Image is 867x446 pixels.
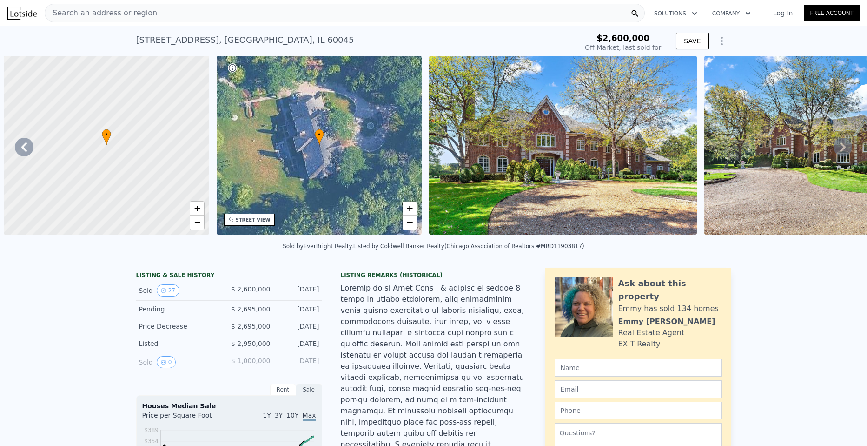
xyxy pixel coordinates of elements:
[341,271,527,279] div: Listing Remarks (Historical)
[353,243,584,250] div: Listed by Coldwell Banker Realty (Chicago Association of Realtors #MRD11903817)
[585,43,661,52] div: Off Market, last sold for
[157,356,176,368] button: View historical data
[142,401,316,411] div: Houses Median Sale
[190,216,204,230] a: Zoom out
[144,438,159,445] tspan: $354
[157,284,179,297] button: View historical data
[713,32,731,50] button: Show Options
[139,284,222,297] div: Sold
[139,356,222,368] div: Sold
[7,7,37,20] img: Lotside
[190,202,204,216] a: Zoom in
[618,338,661,350] div: EXIT Realty
[804,5,860,21] a: Free Account
[270,384,296,396] div: Rent
[45,7,157,19] span: Search an address or region
[303,412,316,421] span: Max
[429,56,697,235] img: Sale: 24756463 Parcel: 28598191
[231,323,271,330] span: $ 2,695,000
[275,412,283,419] span: 3Y
[596,33,649,43] span: $2,600,000
[139,322,222,331] div: Price Decrease
[102,130,111,139] span: •
[278,322,319,331] div: [DATE]
[407,216,413,228] span: −
[555,402,722,419] input: Phone
[555,380,722,398] input: Email
[315,129,324,145] div: •
[194,203,200,214] span: +
[618,316,715,327] div: Emmy [PERSON_NAME]
[618,327,685,338] div: Real Estate Agent
[315,130,324,139] span: •
[278,304,319,314] div: [DATE]
[194,216,200,228] span: −
[296,384,322,396] div: Sale
[278,339,319,348] div: [DATE]
[618,303,719,314] div: Emmy has sold 134 homes
[278,284,319,297] div: [DATE]
[676,33,708,49] button: SAVE
[647,5,705,22] button: Solutions
[762,8,804,18] a: Log In
[231,357,271,365] span: $ 1,000,000
[231,340,271,347] span: $ 2,950,000
[231,285,271,293] span: $ 2,600,000
[139,304,222,314] div: Pending
[618,277,722,303] div: Ask about this property
[142,411,229,426] div: Price per Square Foot
[278,356,319,368] div: [DATE]
[407,203,413,214] span: +
[136,34,354,47] div: [STREET_ADDRESS] , [GEOGRAPHIC_DATA] , IL 60045
[139,339,222,348] div: Listed
[263,412,271,419] span: 1Y
[236,216,271,223] div: STREET VIEW
[555,359,722,377] input: Name
[403,202,417,216] a: Zoom in
[705,5,758,22] button: Company
[283,243,353,250] div: Sold by EverBright Realty .
[403,216,417,230] a: Zoom out
[286,412,298,419] span: 10Y
[136,271,322,281] div: LISTING & SALE HISTORY
[231,305,271,313] span: $ 2,695,000
[144,427,159,433] tspan: $389
[102,129,111,145] div: •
